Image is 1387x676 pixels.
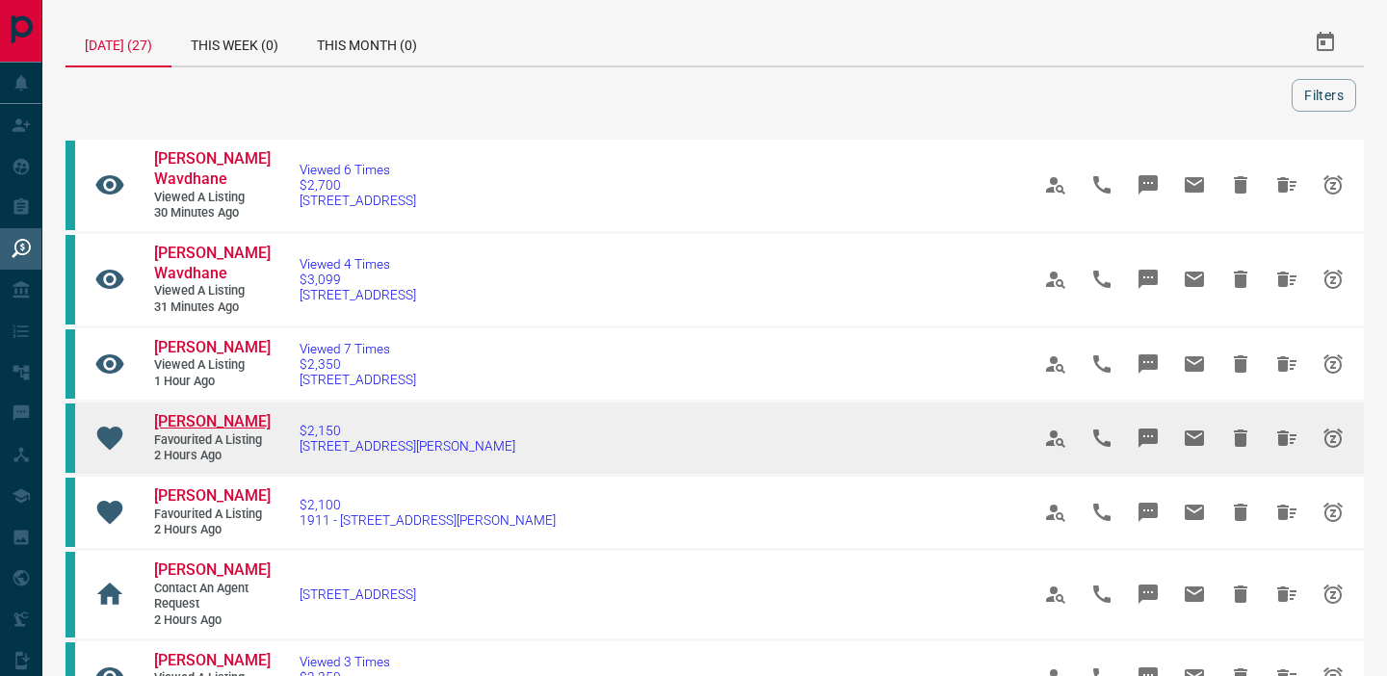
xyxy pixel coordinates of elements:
[300,497,556,528] a: $2,1001911 - [STREET_ADDRESS][PERSON_NAME]
[300,287,416,302] span: [STREET_ADDRESS]
[1217,341,1264,387] span: Hide
[1264,256,1310,302] span: Hide All from Mrunal Wavdhane
[154,412,271,430] span: [PERSON_NAME]
[1125,489,1171,535] span: Message
[154,412,270,432] a: [PERSON_NAME]
[1310,341,1356,387] span: Snooze
[300,193,416,208] span: [STREET_ADDRESS]
[154,651,271,669] span: [PERSON_NAME]
[300,423,515,454] a: $2,150[STREET_ADDRESS][PERSON_NAME]
[154,338,270,358] a: [PERSON_NAME]
[1217,415,1264,461] span: Hide
[300,654,416,669] span: Viewed 3 Times
[300,512,556,528] span: 1911 - [STREET_ADDRESS][PERSON_NAME]
[300,372,416,387] span: [STREET_ADDRESS]
[65,552,75,637] div: condos.ca
[1033,489,1079,535] span: View Profile
[1217,571,1264,617] span: Hide
[1079,341,1125,387] span: Call
[1292,79,1356,112] button: Filters
[154,374,270,390] span: 1 hour ago
[1171,489,1217,535] span: Email
[1264,489,1310,535] span: Hide All from Khushi Patel
[1033,162,1079,208] span: View Profile
[1079,415,1125,461] span: Call
[1264,571,1310,617] span: Hide All from Elisabete Santos
[1217,162,1264,208] span: Hide
[171,19,298,65] div: This Week (0)
[1079,571,1125,617] span: Call
[154,560,271,579] span: [PERSON_NAME]
[1125,162,1171,208] span: Message
[1264,341,1310,387] span: Hide All from Samuel Forsyth
[154,522,270,538] span: 2 hours ago
[154,357,270,374] span: Viewed a Listing
[154,190,270,206] span: Viewed a Listing
[1310,162,1356,208] span: Snooze
[300,272,416,287] span: $3,099
[1125,571,1171,617] span: Message
[1125,341,1171,387] span: Message
[300,162,416,177] span: Viewed 6 Times
[300,162,416,208] a: Viewed 6 Times$2,700[STREET_ADDRESS]
[65,478,75,547] div: condos.ca
[1171,341,1217,387] span: Email
[154,581,270,612] span: Contact an Agent Request
[1264,162,1310,208] span: Hide All from Mrunal Wavdhane
[1302,19,1348,65] button: Select Date Range
[1310,571,1356,617] span: Snooze
[154,486,271,505] span: [PERSON_NAME]
[1171,256,1217,302] span: Email
[1079,162,1125,208] span: Call
[1217,256,1264,302] span: Hide
[1310,415,1356,461] span: Snooze
[1171,162,1217,208] span: Email
[300,586,416,602] a: [STREET_ADDRESS]
[1125,415,1171,461] span: Message
[154,651,270,671] a: [PERSON_NAME]
[298,19,436,65] div: This Month (0)
[1033,571,1079,617] span: View Profile
[1217,489,1264,535] span: Hide
[154,507,270,523] span: Favourited a Listing
[154,560,270,581] a: [PERSON_NAME]
[154,448,270,464] span: 2 hours ago
[1310,256,1356,302] span: Snooze
[65,235,75,325] div: condos.ca
[300,256,416,272] span: Viewed 4 Times
[154,244,271,282] span: [PERSON_NAME] Wavdhane
[300,356,416,372] span: $2,350
[65,19,171,67] div: [DATE] (27)
[154,149,270,190] a: [PERSON_NAME] Wavdhane
[1264,415,1310,461] span: Hide All from Khushi Patel
[154,149,271,188] span: [PERSON_NAME] Wavdhane
[154,299,270,316] span: 31 minutes ago
[1033,256,1079,302] span: View Profile
[154,338,271,356] span: [PERSON_NAME]
[1033,341,1079,387] span: View Profile
[1033,415,1079,461] span: View Profile
[300,256,416,302] a: Viewed 4 Times$3,099[STREET_ADDRESS]
[1310,489,1356,535] span: Snooze
[154,205,270,221] span: 30 minutes ago
[154,432,270,449] span: Favourited a Listing
[154,283,270,299] span: Viewed a Listing
[300,177,416,193] span: $2,700
[154,486,270,507] a: [PERSON_NAME]
[1079,489,1125,535] span: Call
[1171,571,1217,617] span: Email
[65,403,75,473] div: condos.ca
[154,244,270,284] a: [PERSON_NAME] Wavdhane
[65,329,75,399] div: condos.ca
[300,423,515,438] span: $2,150
[300,341,416,387] a: Viewed 7 Times$2,350[STREET_ADDRESS]
[1171,415,1217,461] span: Email
[1079,256,1125,302] span: Call
[65,141,75,230] div: condos.ca
[154,612,270,629] span: 2 hours ago
[1125,256,1171,302] span: Message
[300,438,515,454] span: [STREET_ADDRESS][PERSON_NAME]
[300,497,556,512] span: $2,100
[300,341,416,356] span: Viewed 7 Times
